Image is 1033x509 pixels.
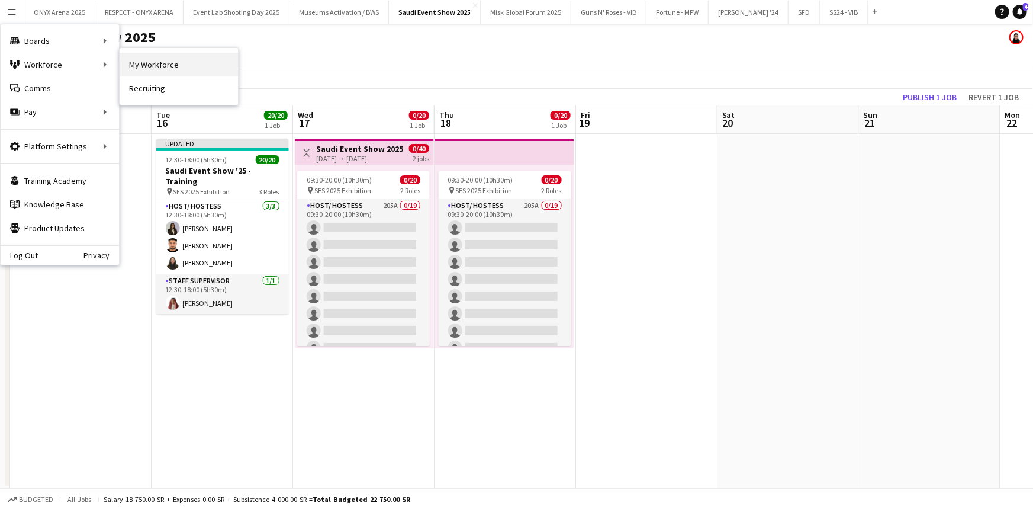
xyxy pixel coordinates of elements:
div: Boards [1,29,119,53]
app-user-avatar: Reem Al Shorafa [1009,30,1024,44]
button: SFD [789,1,820,24]
button: Misk Global Forum 2025 [481,1,571,24]
h3: Saudi Event Show '25 - Training [156,165,289,187]
span: SES 2025 Exhibition [173,187,230,196]
div: Platform Settings [1,135,119,158]
button: Museums Activation / BWS [289,1,389,24]
span: Budgeted [19,495,53,504]
span: 09:30-20:00 (10h30m) [448,175,513,184]
span: Tue [156,110,170,120]
div: 1 Job [551,121,570,130]
span: SES 2025 Exhibition [456,186,513,195]
button: Publish 1 job [898,89,961,105]
a: Log Out [1,251,38,260]
button: Revert 1 job [964,89,1024,105]
app-card-role: Staff Supervisor1/112:30-18:00 (5h30m)[PERSON_NAME] [156,274,289,315]
div: 2 jobs [413,153,429,163]
a: 4 [1013,5,1027,19]
span: Fri [581,110,590,120]
button: ONYX Arena 2025 [24,1,95,24]
span: 22 [1003,116,1021,130]
span: 0/40 [409,144,429,153]
span: 2 Roles [400,186,420,195]
span: Sat [722,110,735,120]
button: Saudi Event Show 2025 [389,1,481,24]
span: Sun [864,110,878,120]
div: Workforce [1,53,119,76]
div: Salary 18 750.00 SR + Expenses 0.00 SR + Subsistence 4 000.00 SR = [104,495,410,504]
div: Updated [156,139,289,148]
button: RESPECT - ONYX ARENA [95,1,184,24]
div: [DATE] → [DATE] [316,154,403,163]
a: Comms [1,76,119,100]
span: 19 [579,116,590,130]
span: 18 [437,116,454,130]
button: Budgeted [6,493,55,506]
app-job-card: 09:30-20:00 (10h30m)0/20 SES 2025 Exhibition2 RolesHost/ Hostess205A0/1909:30-20:00 (10h30m) [297,171,430,346]
a: Privacy [83,251,119,260]
span: 20/20 [256,155,279,164]
span: Mon [1005,110,1021,120]
button: Guns N' Roses - VIB [571,1,646,24]
a: My Workforce [120,53,238,76]
span: 0/20 [400,175,420,184]
span: 3 Roles [259,187,279,196]
span: SES 2025 Exhibition [314,186,371,195]
span: 4 [1023,3,1028,11]
span: 0/20 [542,175,562,184]
span: Wed [298,110,313,120]
div: 1 Job [265,121,287,130]
a: Product Updates [1,216,119,240]
button: Fortune - MPW [646,1,709,24]
button: Event Lab Shooting Day 2025 [184,1,289,24]
span: All jobs [65,495,94,504]
span: 16 [155,116,170,130]
span: 17 [296,116,313,130]
span: 0/20 [551,111,571,120]
span: 20 [720,116,735,130]
span: 21 [862,116,878,130]
div: 1 Job [410,121,429,130]
a: Knowledge Base [1,193,119,216]
app-card-role: Host/ Hostess3/312:30-18:00 (5h30m)[PERSON_NAME][PERSON_NAME][PERSON_NAME] [156,200,289,274]
span: 20/20 [264,111,288,120]
a: Training Academy [1,169,119,193]
span: Total Budgeted 22 750.00 SR [313,495,410,504]
span: 09:30-20:00 (10h30m) [307,175,372,184]
span: Thu [439,110,454,120]
app-job-card: Updated12:30-18:00 (5h30m)20/20Saudi Event Show '25 - Training SES 2025 Exhibition3 Roles[PERSON_... [156,139,289,314]
span: 12:30-18:00 (5h30m) [166,155,227,164]
div: Pay [1,100,119,124]
span: 0/20 [409,111,429,120]
span: 2 Roles [542,186,562,195]
a: Recruiting [120,76,238,100]
button: SS24 - VIB [820,1,868,24]
h3: Saudi Event Show 2025 [316,143,403,154]
app-job-card: 09:30-20:00 (10h30m)0/20 SES 2025 Exhibition2 RolesHost/ Hostess205A0/1909:30-20:00 (10h30m) [439,171,571,346]
button: [PERSON_NAME] '24 [709,1,789,24]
